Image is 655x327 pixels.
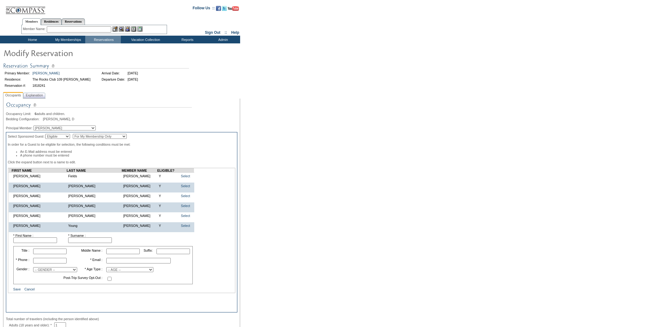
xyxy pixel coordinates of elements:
[122,173,157,180] td: [PERSON_NAME]
[222,8,227,11] a: Follow us on Twitter
[222,6,227,11] img: Follow us on Twitter
[14,247,31,256] td: Title :
[12,212,67,219] td: [PERSON_NAME]
[67,173,122,180] td: Fields
[4,92,22,99] span: Occupants
[14,274,104,283] td: Post-Trip Survey Opt-Out :
[67,202,122,209] td: [PERSON_NAME]
[122,222,157,229] td: [PERSON_NAME]
[67,183,122,189] td: [PERSON_NAME]
[5,2,46,14] img: Compass Home
[157,183,177,189] td: Y
[101,70,126,76] td: Arrival Date:
[181,204,190,208] a: Select
[14,36,50,43] td: Home
[12,192,67,199] td: [PERSON_NAME]
[20,150,235,153] li: An E-Mail address must be entered
[193,5,215,13] td: Follow Us ::
[3,46,127,59] img: Modify Reservation
[169,36,204,43] td: Reports
[122,212,157,219] td: [PERSON_NAME]
[127,77,139,82] td: [DATE]
[125,26,130,32] img: Impersonate
[23,26,47,32] div: Member Name:
[79,247,104,256] td: Middle Name :
[14,256,31,265] td: * Phone :
[50,36,85,43] td: My Memberships
[101,77,126,82] td: Departure Date:
[12,169,67,173] td: FIRST NAME
[32,83,91,88] td: 1818241
[216,6,221,11] img: Become our fan on Facebook
[181,224,190,228] a: Select
[35,112,37,116] span: 6
[62,18,85,25] a: Reservations
[231,30,239,35] a: Help
[9,323,54,327] span: Adults (18 years and older): *
[12,222,67,229] td: [PERSON_NAME]
[79,256,104,265] td: * Email :
[4,83,31,88] td: Reservation #:
[181,214,190,218] a: Select
[12,183,67,189] td: [PERSON_NAME]
[122,192,157,199] td: [PERSON_NAME]
[67,222,122,229] td: Young
[6,101,192,112] img: Occupancy
[205,30,220,35] a: Sign Out
[228,8,239,11] a: Subscribe to our YouTube Channel
[127,70,139,76] td: [DATE]
[6,117,42,121] span: Bedding Configuration:
[6,112,34,116] span: Occupancy Limit:
[79,266,104,274] td: * Age Type :
[22,18,41,25] a: Members
[6,112,237,116] div: adults and children.
[12,232,67,245] td: * First Name :
[14,266,31,274] td: Gender :
[43,117,74,121] span: [PERSON_NAME], D
[181,184,190,188] a: Select
[85,36,121,43] td: Reservations
[13,287,21,291] a: Save
[24,287,35,291] a: Cancel
[157,192,177,199] td: Y
[6,126,33,130] span: Principal Member:
[142,247,154,256] td: Suffix:
[225,30,227,35] span: ::
[121,36,169,43] td: Vacation Collection
[228,6,239,11] img: Subscribe to our YouTube Channel
[122,169,157,173] td: MEMBER NAME
[119,26,124,32] img: View
[181,174,190,178] a: Select
[4,77,31,82] td: Residence:
[157,202,177,209] td: Y
[4,70,31,76] td: Primary Member:
[157,169,177,173] td: ELIGIBLE?
[32,77,91,82] td: The Rocks Club 109 [PERSON_NAME]
[137,26,143,32] img: b_calculator.gif
[3,62,189,70] img: Reservation Summary
[20,153,235,157] li: A phone number must be entered
[67,212,122,219] td: [PERSON_NAME]
[157,222,177,229] td: Y
[33,71,60,75] a: [PERSON_NAME]
[41,18,62,25] a: Residences
[122,183,157,189] td: [PERSON_NAME]
[12,202,67,209] td: [PERSON_NAME]
[67,192,122,199] td: [PERSON_NAME]
[12,173,67,180] td: [PERSON_NAME]
[181,194,190,198] a: Select
[67,232,122,245] td: * Surname :
[6,317,237,321] div: Total number of travelers (including the person identified above)
[131,26,136,32] img: Reservations
[204,36,240,43] td: Admin
[24,92,44,99] span: Explanation
[157,212,177,219] td: Y
[122,202,157,209] td: [PERSON_NAME]
[157,173,177,180] td: Y
[6,132,237,312] div: Select Sponsored Guest : In order for a Guest to be eligible for selection, the following conditi...
[112,26,118,32] img: b_edit.gif
[67,169,122,173] td: LAST NAME
[216,8,221,11] a: Become our fan on Facebook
